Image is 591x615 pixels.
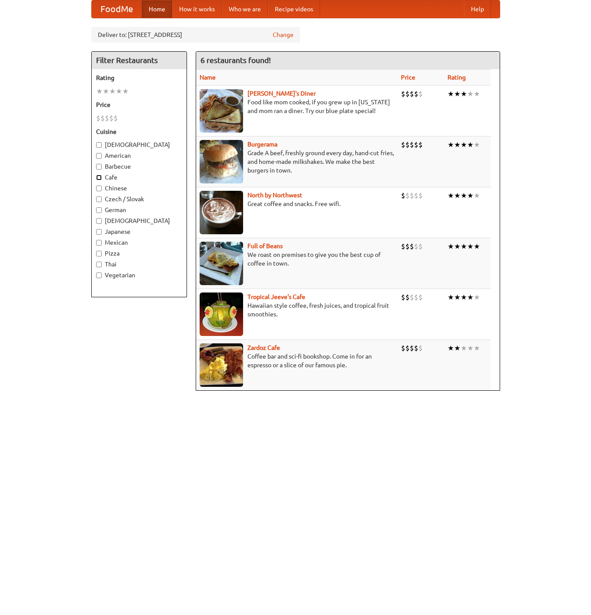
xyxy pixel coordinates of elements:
[122,86,129,96] li: ★
[96,86,103,96] li: ★
[247,243,283,249] a: Full of Beans
[447,89,454,99] li: ★
[414,89,418,99] li: $
[414,191,418,200] li: $
[405,89,410,99] li: $
[247,293,305,300] a: Tropical Jeeve's Cafe
[454,191,461,200] li: ★
[200,199,394,208] p: Great coffee and snacks. Free wifi.
[474,140,480,150] li: ★
[96,127,182,136] h5: Cuisine
[401,293,405,302] li: $
[96,249,182,258] label: Pizza
[467,140,474,150] li: ★
[467,191,474,200] li: ★
[96,151,182,160] label: American
[401,140,405,150] li: $
[96,240,102,246] input: Mexican
[247,344,280,351] a: Zardoz Cafe
[418,343,423,353] li: $
[172,0,222,18] a: How it works
[200,74,216,81] a: Name
[96,273,102,278] input: Vegetarian
[414,242,418,251] li: $
[461,343,467,353] li: ★
[401,74,415,81] a: Price
[200,293,243,336] img: jeeves.jpg
[405,293,410,302] li: $
[474,343,480,353] li: ★
[200,343,243,387] img: zardoz.jpg
[96,100,182,109] h5: Price
[418,191,423,200] li: $
[96,195,182,203] label: Czech / Slovak
[96,73,182,82] h5: Rating
[418,140,423,150] li: $
[405,140,410,150] li: $
[96,196,102,202] input: Czech / Slovak
[410,89,414,99] li: $
[467,242,474,251] li: ★
[454,140,461,150] li: ★
[200,301,394,319] p: Hawaiian style coffee, fresh juices, and tropical fruit smoothies.
[414,140,418,150] li: $
[467,89,474,99] li: ★
[454,89,461,99] li: ★
[200,242,243,285] img: beans.jpg
[405,343,410,353] li: $
[401,242,405,251] li: $
[109,113,114,123] li: $
[116,86,122,96] li: ★
[100,113,105,123] li: $
[96,207,102,213] input: German
[418,242,423,251] li: $
[454,343,461,353] li: ★
[247,90,316,97] a: [PERSON_NAME]'s Diner
[447,343,454,353] li: ★
[96,175,102,180] input: Cafe
[96,251,102,256] input: Pizza
[96,186,102,191] input: Chinese
[96,173,182,182] label: Cafe
[474,242,480,251] li: ★
[268,0,320,18] a: Recipe videos
[200,191,243,234] img: north.jpg
[92,0,142,18] a: FoodMe
[405,242,410,251] li: $
[461,140,467,150] li: ★
[96,216,182,225] label: [DEMOGRAPHIC_DATA]
[414,293,418,302] li: $
[273,30,294,39] a: Change
[96,229,102,235] input: Japanese
[200,89,243,133] img: sallys.jpg
[96,142,102,148] input: [DEMOGRAPHIC_DATA]
[467,293,474,302] li: ★
[401,191,405,200] li: $
[105,113,109,123] li: $
[96,260,182,269] label: Thai
[96,218,102,224] input: [DEMOGRAPHIC_DATA]
[461,191,467,200] li: ★
[103,86,109,96] li: ★
[200,250,394,268] p: We roast on premises to give you the best cup of coffee in town.
[447,74,466,81] a: Rating
[200,352,394,369] p: Coffee bar and sci-fi bookshop. Come in for an espresso or a slice of our famous pie.
[474,293,480,302] li: ★
[474,191,480,200] li: ★
[96,227,182,236] label: Japanese
[410,293,414,302] li: $
[114,113,118,123] li: $
[410,140,414,150] li: $
[96,184,182,193] label: Chinese
[454,293,461,302] li: ★
[247,192,302,199] a: North by Northwest
[454,242,461,251] li: ★
[109,86,116,96] li: ★
[405,191,410,200] li: $
[96,206,182,214] label: German
[247,141,277,148] a: Burgerama
[142,0,172,18] a: Home
[410,343,414,353] li: $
